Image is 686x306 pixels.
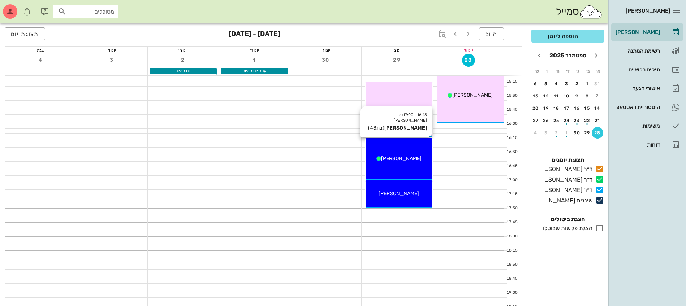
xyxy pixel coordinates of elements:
[148,47,219,54] div: יום ה׳
[614,67,660,73] div: תיקים רפואיים
[571,90,583,102] button: 9
[582,102,593,114] button: 15
[462,54,475,67] button: 28
[391,54,404,67] button: 29
[561,130,573,135] div: 1
[176,68,191,73] span: יום כיפור
[611,80,683,97] a: אישורי הגעה
[530,115,542,126] button: 27
[5,47,76,54] div: שבת
[542,175,592,184] div: ד״ר [PERSON_NAME]
[530,127,542,139] button: 4
[540,93,552,99] div: 12
[592,127,603,139] button: 28
[592,130,603,135] div: 28
[571,130,583,135] div: 30
[462,57,475,63] span: 28
[561,115,573,126] button: 24
[504,205,519,211] div: 17:30
[542,65,552,77] th: ו׳
[530,93,542,99] div: 13
[504,79,519,85] div: 15:15
[547,48,589,63] button: ספטמבר 2025
[542,165,592,174] div: ד״ר [PERSON_NAME]
[561,78,573,89] button: 3
[11,31,39,38] span: תצוגת יום
[561,93,573,99] div: 10
[573,65,583,77] th: ג׳
[530,106,542,111] div: 20
[504,262,519,268] div: 18:30
[611,136,683,153] a: דוחות
[229,27,280,42] h3: [DATE] - [DATE]
[592,115,603,126] button: 21
[504,276,519,282] div: 18:45
[561,118,573,123] div: 24
[582,127,593,139] button: 29
[551,102,562,114] button: 18
[248,54,261,67] button: 1
[592,102,603,114] button: 14
[571,78,583,89] button: 2
[5,27,45,40] button: תצוגת יום
[571,118,583,123] div: 23
[561,106,573,111] div: 17
[551,127,562,139] button: 2
[614,104,660,110] div: היסטוריית וואטסאפ
[582,90,593,102] button: 8
[379,191,419,197] span: [PERSON_NAME]
[452,92,493,98] span: [PERSON_NAME]
[571,102,583,114] button: 16
[561,90,573,102] button: 10
[542,186,592,194] div: ד״ר [PERSON_NAME]
[362,47,432,54] div: יום ב׳
[219,47,290,54] div: יום ד׳
[504,177,519,183] div: 17:00
[530,90,542,102] button: 13
[533,49,546,62] button: חודש הבא
[540,90,552,102] button: 12
[504,93,519,99] div: 15:30
[530,78,542,89] button: 6
[540,115,552,126] button: 26
[582,118,593,123] div: 22
[582,78,593,89] button: 1
[563,65,572,77] th: ד׳
[105,57,118,63] span: 3
[530,130,542,135] div: 4
[551,106,562,111] div: 18
[571,106,583,111] div: 16
[504,107,519,113] div: 15:45
[614,29,660,35] div: [PERSON_NAME]
[504,163,519,169] div: 16:45
[592,78,603,89] button: 31
[551,81,562,86] div: 4
[611,23,683,41] a: [PERSON_NAME]
[504,135,519,141] div: 16:15
[540,127,552,139] button: 3
[177,57,190,63] span: 2
[381,156,422,162] span: [PERSON_NAME]
[551,93,562,99] div: 11
[611,42,683,60] a: רשימת המתנה
[530,81,542,86] div: 6
[583,65,593,77] th: ב׳
[582,106,593,111] div: 15
[592,90,603,102] button: 7
[504,149,519,155] div: 16:30
[379,106,419,112] span: [PERSON_NAME]
[479,27,504,40] button: היום
[76,47,147,54] div: יום ו׳
[540,224,592,233] div: הצגת פגישות שבוטלו
[530,118,542,123] div: 27
[571,93,583,99] div: 9
[105,54,118,67] button: 3
[551,115,562,126] button: 25
[530,102,542,114] button: 20
[626,8,670,14] span: [PERSON_NAME]
[592,118,603,123] div: 21
[571,81,583,86] div: 2
[391,57,404,63] span: 29
[611,117,683,135] a: משימות
[540,78,552,89] button: 5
